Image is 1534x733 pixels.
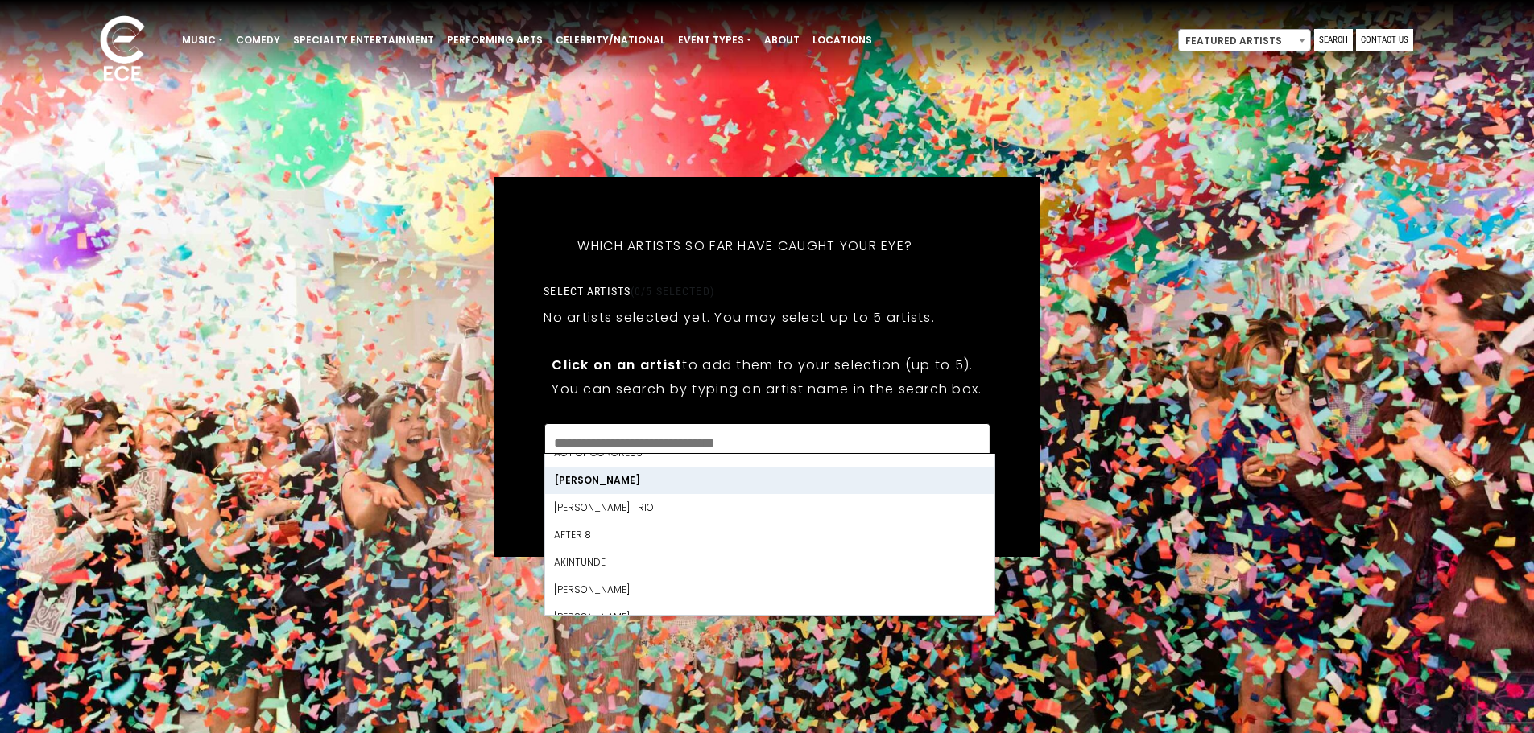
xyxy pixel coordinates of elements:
[552,356,682,374] strong: Click on an artist
[544,467,994,494] li: [PERSON_NAME]
[1356,29,1413,51] a: Contact Us
[806,27,879,54] a: Locations
[552,379,982,399] p: You can search by typing an artist name in the search box.
[544,284,713,299] label: Select artists
[544,307,935,327] p: No artists selected yet. You may select up to 5 artists.
[549,27,672,54] a: Celebrity/National
[82,11,163,89] img: ece_new_logo_whitev2-1.png
[544,494,994,521] li: [PERSON_NAME] Trio
[176,27,229,54] a: Music
[544,549,994,576] li: Akintunde
[544,217,946,275] h5: Which artists so far have caught your eye?
[1314,29,1353,51] a: Search
[544,576,994,603] li: [PERSON_NAME]
[1179,30,1310,52] span: Featured Artists
[552,355,982,375] p: to add them to your selection (up to 5).
[672,27,758,54] a: Event Types
[287,27,440,54] a: Specialty Entertainment
[440,27,549,54] a: Performing Arts
[631,285,714,298] span: (0/5 selected)
[544,521,994,549] li: After 8
[229,27,287,54] a: Comedy
[758,27,806,54] a: About
[554,434,979,448] textarea: Search
[544,603,994,631] li: [PERSON_NAME]
[1178,29,1311,51] span: Featured Artists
